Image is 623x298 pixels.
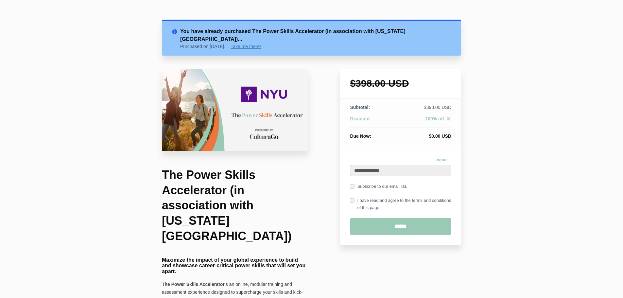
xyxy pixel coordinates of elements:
i: close [446,116,451,122]
span: 100% off [425,116,444,121]
a: Logout [431,155,451,165]
input: I have read and agree to the terms and conditions of this page. [350,198,355,203]
h2: You have already purchased The Power Skills Accelerator (in association with [US_STATE][GEOGRAPHI... [180,27,451,43]
span: $0.00 USD [429,133,451,139]
a: close [444,116,451,123]
i: info [172,27,180,33]
input: Subscribe to our email list. [350,184,355,189]
img: 164d48-7b61-cb2d-62e6-83c3ae82ad_University_of_Exeter_Checkout_Page.png [162,69,308,151]
td: $398.00 USD [394,104,451,115]
th: Due Now: [350,128,394,140]
strong: The Power Skills Accelerator [162,282,225,287]
a: Take me there! [231,44,261,49]
label: I have read and agree to the terms and conditions of this page. [350,197,451,211]
h1: $398.00 USD [350,79,451,88]
h4: Maximize the impact of your global experience to build and showcase career-critical power skills ... [162,257,308,274]
label: Subscribe to our email list. [350,183,407,190]
h1: The Power Skills Accelerator (in association with [US_STATE][GEOGRAPHIC_DATA]) [162,167,308,244]
p: Purchased on [DATE]. [180,44,228,49]
th: Discount: [350,115,394,128]
span: Subtotal: [350,105,370,110]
